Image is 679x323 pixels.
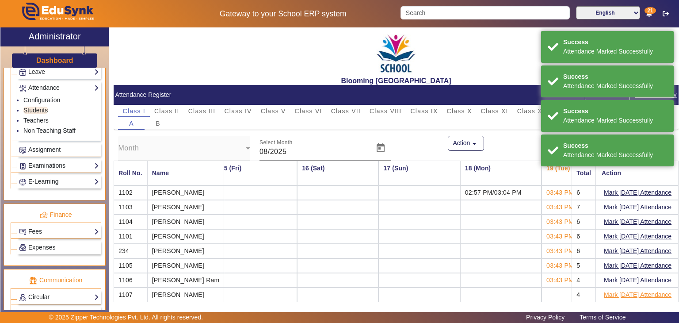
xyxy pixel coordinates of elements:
[19,244,26,251] img: Payroll.png
[147,200,224,215] mat-cell: [PERSON_NAME]
[572,215,596,229] mat-cell: 6
[175,9,391,19] h5: Gateway to your School ERP system
[114,229,147,244] mat-cell: 1101
[603,246,672,257] button: Mark [DATE] Attendance
[114,161,147,185] mat-header-cell: Roll No.
[114,200,147,215] mat-cell: 1103
[572,288,596,302] mat-cell: 4
[19,147,26,154] img: Assignments.png
[259,140,293,146] mat-label: Select Month
[522,311,569,323] a: Privacy Policy
[563,38,667,47] div: Success
[114,244,147,258] mat-cell: 234
[114,258,147,273] mat-cell: 1105
[147,273,224,288] mat-cell: [PERSON_NAME] Ram
[40,211,48,219] img: finance.png
[447,108,472,114] span: Class X
[147,258,224,273] mat-cell: [PERSON_NAME]
[378,161,460,185] th: 17 (Sun)
[572,200,596,215] mat-cell: 7
[603,289,672,300] button: Mark [DATE] Attendance
[225,108,252,114] span: Class IV
[295,108,322,114] span: Class VI
[114,288,147,302] mat-cell: 1107
[542,273,623,288] td: 03:43 PM/--
[603,202,672,213] button: Mark [DATE] Attendance
[147,288,224,302] mat-cell: [PERSON_NAME]
[460,185,542,200] td: 02:57 PM/03:04 PM
[23,117,49,124] a: Teachers
[129,120,134,127] span: A
[563,150,667,160] div: Attendance Marked Successfully
[147,244,224,258] mat-cell: [PERSON_NAME]
[572,244,596,258] mat-cell: 6
[481,108,508,114] span: Class XI
[572,273,596,288] mat-cell: 4
[147,215,224,229] mat-cell: [PERSON_NAME]
[28,244,55,251] span: Expenses
[49,313,203,322] p: © 2025 Zipper Technologies Pvt. Ltd. All rights reserved.
[370,108,401,114] span: Class VIII
[19,145,99,155] a: Assignment
[575,311,630,323] a: Terms of Service
[401,6,569,19] input: Search
[36,56,74,65] a: Dashboard
[517,108,547,114] span: Class XII
[114,185,147,200] mat-cell: 1102
[542,215,623,229] td: 03:43 PM/--
[29,277,37,285] img: communication.png
[28,146,61,153] span: Assignment
[603,260,672,271] button: Mark [DATE] Attendance
[114,77,679,85] h2: Blooming [GEOGRAPHIC_DATA]
[542,258,623,273] td: 03:43 PM/--
[563,72,667,81] div: Success
[19,308,99,318] a: Query
[154,108,179,114] span: Class II
[23,107,48,114] a: Students
[147,185,224,200] mat-cell: [PERSON_NAME]
[460,161,542,185] th: 18 (Mon)
[603,231,672,242] button: Mark [DATE] Attendance
[331,108,361,114] span: Class VII
[563,141,667,150] div: Success
[563,47,667,56] div: Attendance Marked Successfully
[11,210,101,219] p: Finance
[542,229,623,244] td: 03:43 PM/--
[216,161,297,185] th: 15 (Fri)
[603,275,672,286] button: Mark [DATE] Attendance
[19,242,99,253] a: Expenses
[122,108,145,114] span: Class I
[542,200,623,215] td: 03:43 PM/--
[114,85,679,105] mat-card-header: Attendance Register
[563,116,667,125] div: Attendance Marked Successfully
[156,120,160,127] span: B
[188,108,216,114] span: Class III
[572,258,596,273] mat-cell: 5
[370,138,391,159] button: Open calendar
[28,309,45,316] span: Query
[603,216,672,227] button: Mark [DATE] Attendance
[563,107,667,116] div: Success
[147,161,224,185] mat-header-cell: Name
[374,30,418,77] img: 3e5c6726-73d6-4ac3-b917-621554bbe9c3
[297,161,378,185] th: 16 (Sat)
[572,229,596,244] mat-cell: 6
[645,7,656,14] span: 21
[29,31,81,42] h2: Administrator
[0,27,109,46] a: Administrator
[114,215,147,229] mat-cell: 1104
[470,139,479,148] mat-icon: arrow_drop_down
[563,81,667,91] div: Attendance Marked Successfully
[36,56,73,65] h3: Dashboard
[23,127,76,134] a: Non Teaching Staff
[261,108,286,114] span: Class V
[147,229,224,244] mat-cell: [PERSON_NAME]
[410,108,438,114] span: Class IX
[11,276,101,285] p: Communication
[23,96,60,104] a: Configuration
[448,136,484,151] button: Action
[114,273,147,288] mat-cell: 1106
[542,244,623,258] td: 03:43 PM/--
